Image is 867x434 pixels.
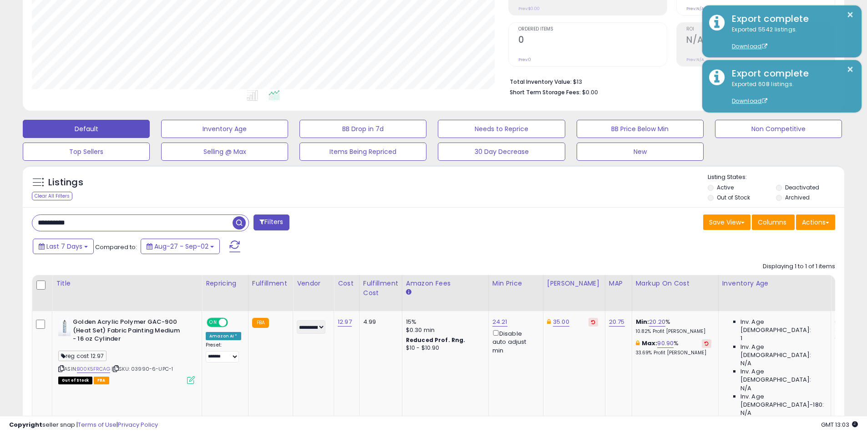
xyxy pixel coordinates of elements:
small: Prev: N/A [686,57,704,62]
h2: 0 [518,35,667,47]
button: BB Drop in 7d [299,120,426,138]
div: Export complete [725,67,855,80]
button: × [847,9,854,20]
span: ROI [686,27,835,32]
small: Prev: 0 [518,57,531,62]
li: $13 [510,76,828,87]
a: Download [732,42,767,50]
button: Save View [703,214,750,230]
button: 30 Day Decrease [438,143,565,161]
span: Inv. Age [DEMOGRAPHIC_DATA]: [740,318,824,334]
a: Privacy Policy [118,420,158,429]
span: Ordered Items [518,27,667,32]
div: Cost [338,279,355,288]
th: The percentage added to the cost of goods (COGS) that forms the calculator for Min & Max prices. [632,275,718,311]
div: Vendor [297,279,330,288]
a: 24.21 [492,317,507,327]
div: Repricing [206,279,244,288]
a: 12.97 [338,317,352,327]
span: 1 [740,334,742,342]
div: MAP [609,279,628,288]
b: Reduced Prof. Rng. [406,336,466,344]
button: Inventory Age [161,120,288,138]
button: × [847,64,854,75]
span: N/A [740,409,751,417]
label: Active [717,184,734,191]
b: Min: [636,317,649,326]
button: Columns [752,214,795,230]
label: Out of Stock [717,194,750,201]
img: 310x4WQ5uzL._SL40_.jpg [58,318,71,336]
h5: Listings [48,176,83,189]
a: B00K5FRCAG [77,365,110,373]
div: Export complete [725,12,855,26]
label: Archived [785,194,810,201]
div: Displaying 1 to 1 of 1 items [763,262,835,271]
th: CSV column name: cust_attr_2_Vendor [293,275,334,311]
button: Non Competitive [715,120,842,138]
b: Total Inventory Value: [510,78,572,86]
div: % [636,339,711,356]
div: Fulfillment [252,279,289,288]
div: Clear All Filters [32,192,72,200]
span: Compared to: [95,243,137,251]
div: Preset: [206,342,241,363]
button: Top Sellers [23,143,150,161]
button: New [577,143,704,161]
span: Inv. Age [DEMOGRAPHIC_DATA]-180: [740,393,824,409]
span: All listings that are currently out of stock and unavailable for purchase on Amazon [58,377,92,384]
p: 10.82% Profit [PERSON_NAME] [636,328,711,335]
b: Short Term Storage Fees: [510,88,581,96]
div: Inventory Age [722,279,827,288]
button: Filters [254,214,289,230]
div: seller snap | | [9,421,158,429]
a: 35.00 [553,317,569,327]
b: Max: [642,339,658,347]
span: Inv. Age [DEMOGRAPHIC_DATA]: [740,343,824,359]
button: Items Being Repriced [299,143,426,161]
span: 2025-09-12 13:03 GMT [821,420,858,429]
div: Exported 5542 listings. [725,26,855,51]
span: OFF [227,319,241,327]
div: Exported 608 listings. [725,80,855,106]
small: Amazon Fees. [406,288,411,296]
button: Aug-27 - Sep-02 [141,239,220,254]
div: Disable auto adjust min [492,328,536,355]
button: Selling @ Max [161,143,288,161]
div: $0.30 min [406,326,482,334]
span: Last 7 Days [46,242,82,251]
span: Aug-27 - Sep-02 [154,242,208,251]
span: Columns [758,218,786,227]
span: Inv. Age [DEMOGRAPHIC_DATA]: [740,368,824,384]
a: Download [732,97,767,105]
strong: Copyright [9,420,42,429]
h2: N/A [686,35,835,47]
div: % [636,318,711,335]
a: 20.20 [649,317,665,327]
button: Default [23,120,150,138]
div: Fulfillment Cost [363,279,398,298]
small: (0%) [835,327,847,334]
span: N/A [740,359,751,368]
p: Listing States: [708,173,844,182]
div: Min Price [492,279,539,288]
span: $0.00 [582,88,598,97]
div: Title [56,279,198,288]
div: 15% [406,318,482,326]
div: [PERSON_NAME] [547,279,601,288]
span: | SKU: 03990-6-UPC-1 [112,365,173,373]
a: 20.75 [609,317,625,327]
p: 33.69% Profit [PERSON_NAME] [636,350,711,356]
button: Actions [796,214,835,230]
div: Amazon Fees [406,279,485,288]
div: 4.99 [363,318,395,326]
small: Prev: $0.00 [518,6,540,11]
b: Golden Acrylic Polymer GAC-900 (Heat Set) Fabric Painting Medium - 16 oz Cylinder [73,318,183,346]
div: Markup on Cost [636,279,715,288]
button: BB Price Below Min [577,120,704,138]
div: Amazon AI * [206,332,241,340]
label: Deactivated [785,184,819,191]
button: Needs to Reprice [438,120,565,138]
span: N/A [740,384,751,393]
span: ON [208,319,219,327]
